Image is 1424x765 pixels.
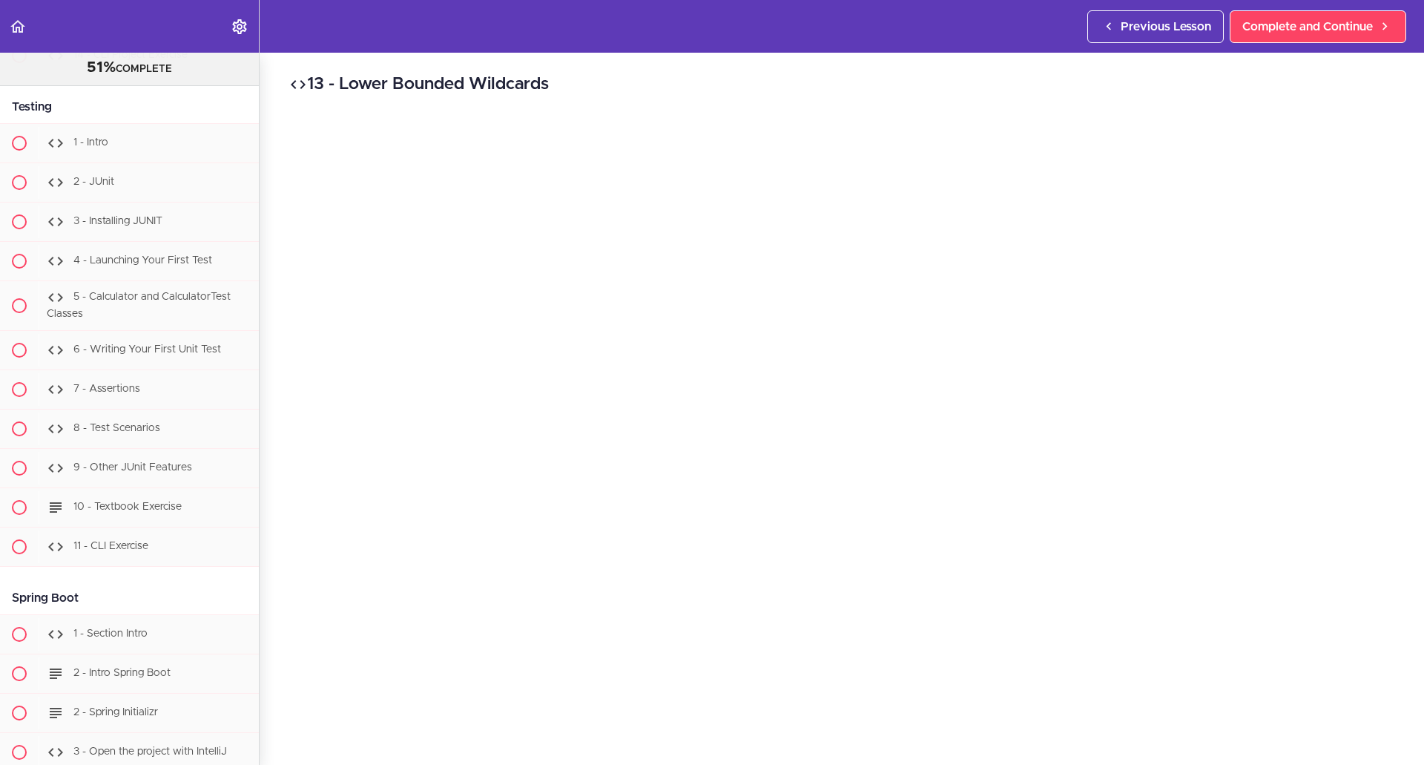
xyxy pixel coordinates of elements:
span: 9 - Other JUnit Features [73,462,192,473]
span: 4 - Launching Your First Test [73,255,212,266]
span: 10 - Textbook Exercise [73,502,182,512]
span: 1 - Section Intro [73,628,148,639]
h2: 13 - Lower Bounded Wildcards [289,72,1394,97]
span: 5 - Calculator and CalculatorTest Classes [47,292,231,319]
svg: Back to course curriculum [9,18,27,36]
span: 2 - JUnit [73,177,114,187]
span: 2 - Spring Initializr [73,707,158,718]
span: 11 - CLI Exercise [73,541,148,551]
svg: Settings Menu [231,18,248,36]
span: 51% [87,60,116,75]
span: Previous Lesson [1121,18,1211,36]
span: 3 - Open the project with IntelliJ [73,746,227,757]
a: Previous Lesson [1087,10,1224,43]
span: 7 - Assertions [73,384,140,394]
span: Complete and Continue [1242,18,1373,36]
span: 8 - Test Scenarios [73,423,160,433]
a: Complete and Continue [1230,10,1406,43]
div: COMPLETE [19,59,240,78]
span: 1 - Intro [73,137,108,148]
span: 6 - Writing Your First Unit Test [73,344,221,355]
span: 3 - Installing JUNIT [73,216,162,226]
span: 2 - Intro Spring Boot [73,668,171,678]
